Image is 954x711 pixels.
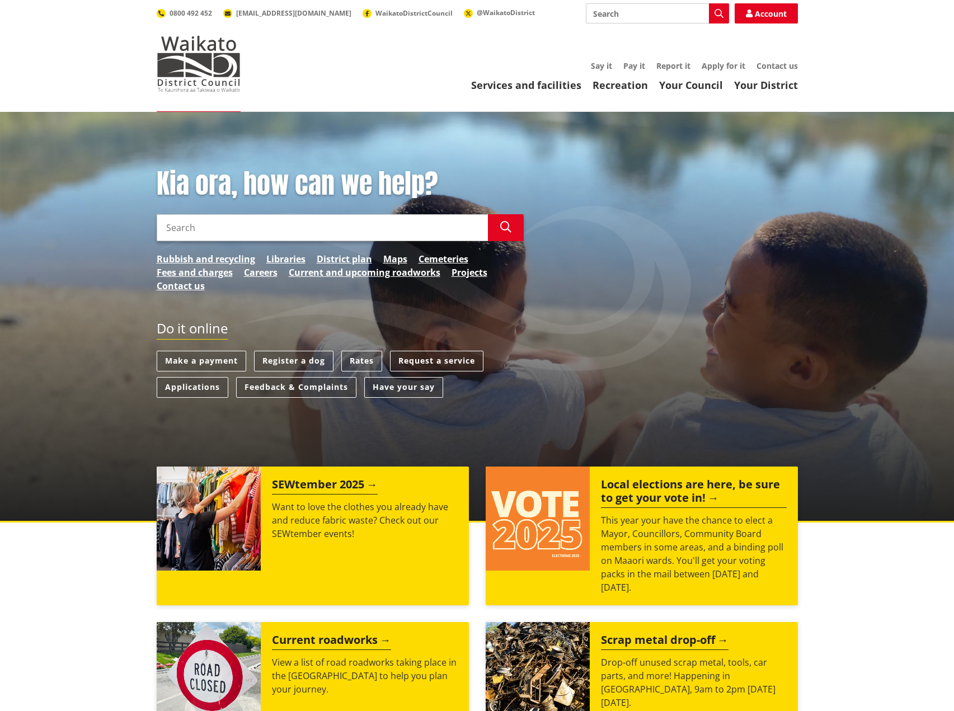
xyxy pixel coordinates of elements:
[157,351,246,371] a: Make a payment
[593,78,648,92] a: Recreation
[157,467,261,571] img: SEWtember
[702,60,745,71] a: Apply for it
[157,214,488,241] input: Search input
[383,252,407,266] a: Maps
[591,60,612,71] a: Say it
[452,266,487,279] a: Projects
[375,8,453,18] span: WaikatoDistrictCouncil
[157,252,255,266] a: Rubbish and recycling
[734,78,798,92] a: Your District
[157,36,241,92] img: Waikato District Council - Te Kaunihera aa Takiwaa o Waikato
[735,3,798,23] a: Account
[656,60,690,71] a: Report it
[170,8,212,18] span: 0800 492 452
[756,60,798,71] a: Contact us
[236,8,351,18] span: [EMAIL_ADDRESS][DOMAIN_NAME]
[464,8,535,17] a: @WaikatoDistrict
[157,279,205,293] a: Contact us
[586,3,729,23] input: Search input
[272,478,378,495] h2: SEWtember 2025
[477,8,535,17] span: @WaikatoDistrict
[601,478,787,508] h2: Local elections are here, be sure to get your vote in!
[659,78,723,92] a: Your Council
[157,168,524,200] h1: Kia ora, how can we help?
[289,266,440,279] a: Current and upcoming roadworks
[157,377,228,398] a: Applications
[419,252,468,266] a: Cemeteries
[601,514,787,594] p: This year your have the chance to elect a Mayor, Councillors, Community Board members in some are...
[486,467,590,571] img: Vote 2025
[601,656,787,709] p: Drop-off unused scrap metal, tools, car parts, and more! Happening in [GEOGRAPHIC_DATA], 9am to 2...
[317,252,372,266] a: District plan
[157,266,233,279] a: Fees and charges
[341,351,382,371] a: Rates
[471,78,581,92] a: Services and facilities
[157,467,469,605] a: SEWtember 2025 Want to love the clothes you already have and reduce fabric waste? Check out our S...
[266,252,306,266] a: Libraries
[363,8,453,18] a: WaikatoDistrictCouncil
[254,351,333,371] a: Register a dog
[236,377,356,398] a: Feedback & Complaints
[272,656,458,696] p: View a list of road roadworks taking place in the [GEOGRAPHIC_DATA] to help you plan your journey.
[244,266,278,279] a: Careers
[157,321,228,340] h2: Do it online
[486,467,798,605] a: Local elections are here, be sure to get your vote in! This year your have the chance to elect a ...
[272,633,391,650] h2: Current roadworks
[364,377,443,398] a: Have your say
[601,633,729,650] h2: Scrap metal drop-off
[157,8,212,18] a: 0800 492 452
[272,500,458,540] p: Want to love the clothes you already have and reduce fabric waste? Check out our SEWtember events!
[390,351,483,371] a: Request a service
[223,8,351,18] a: [EMAIL_ADDRESS][DOMAIN_NAME]
[623,60,645,71] a: Pay it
